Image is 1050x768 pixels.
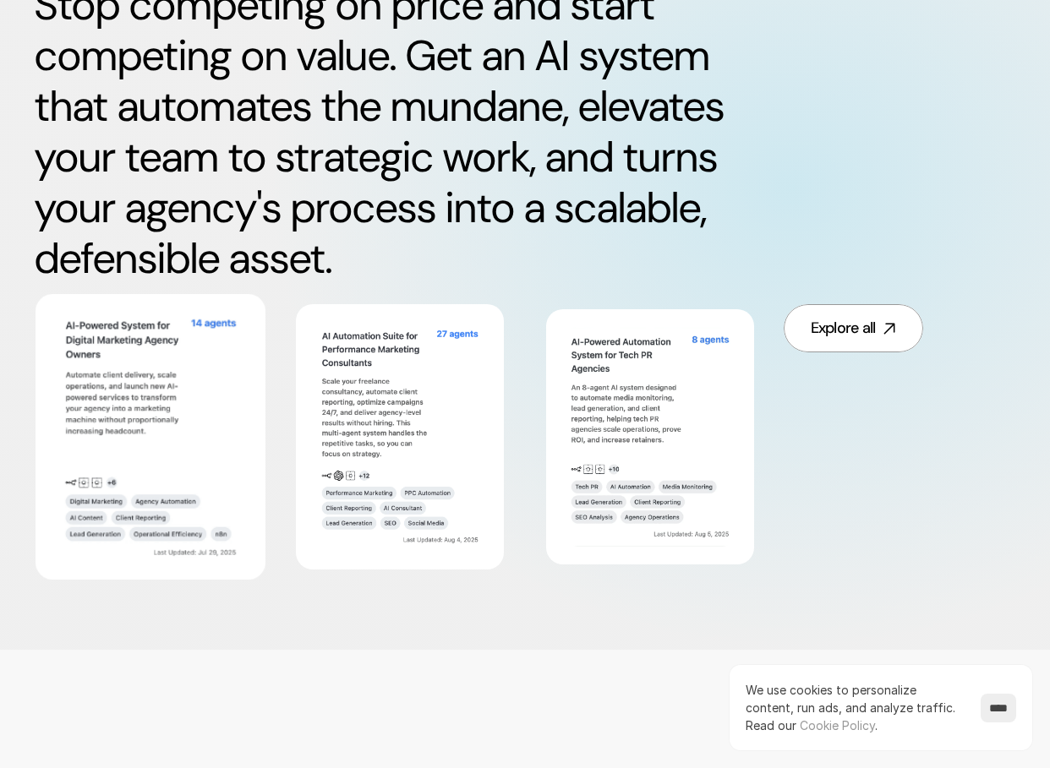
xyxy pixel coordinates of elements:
[746,718,878,733] span: Read our .
[811,318,876,339] div: Explore all
[784,304,923,352] a: Explore all
[800,718,875,733] a: Cookie Policy
[746,681,964,734] p: We use cookies to personalize content, run ads, and analyze traffic.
